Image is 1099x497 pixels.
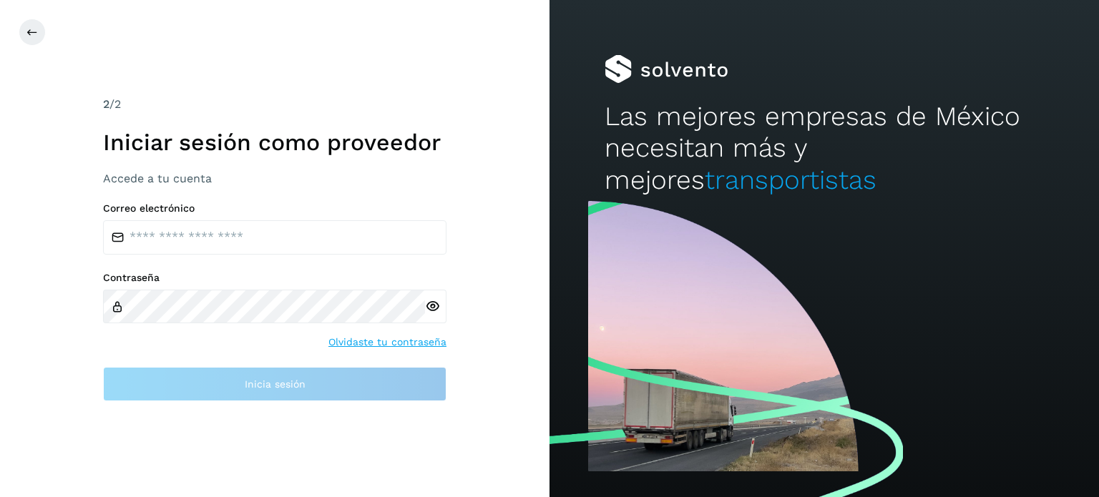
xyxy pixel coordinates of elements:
[103,202,446,215] label: Correo electrónico
[605,101,1044,196] h2: Las mejores empresas de México necesitan más y mejores
[103,97,109,111] span: 2
[328,335,446,350] a: Olvidaste tu contraseña
[103,129,446,156] h1: Iniciar sesión como proveedor
[103,172,446,185] h3: Accede a tu cuenta
[103,96,446,113] div: /2
[103,272,446,284] label: Contraseña
[245,379,306,389] span: Inicia sesión
[705,164,876,195] span: transportistas
[103,367,446,401] button: Inicia sesión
